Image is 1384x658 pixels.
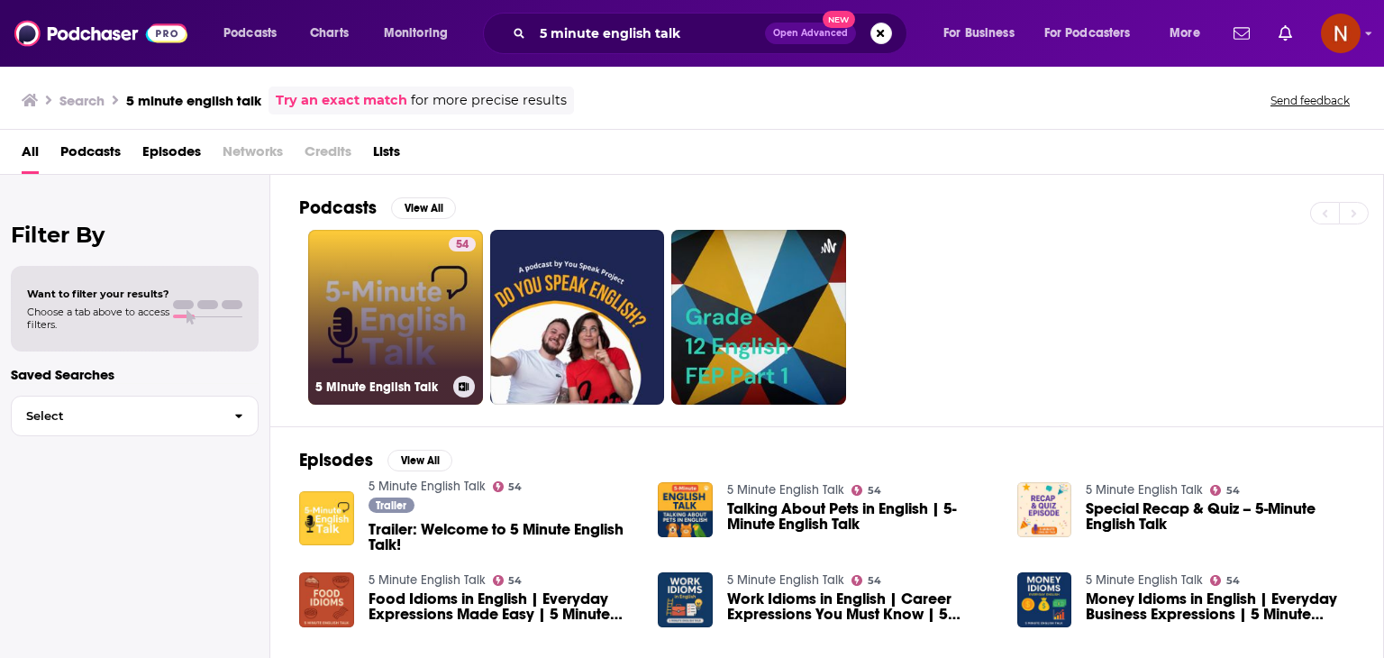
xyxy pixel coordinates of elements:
span: Select [12,410,220,422]
span: Monitoring [384,21,448,46]
button: View All [387,450,452,471]
span: Trailer [376,500,406,511]
img: Food Idioms in English | Everyday Expressions Made Easy | 5 Minute English Talk [299,572,354,627]
a: EpisodesView All [299,449,452,471]
a: PodcastsView All [299,196,456,219]
img: Talking About Pets in English | 5-Minute English Talk [658,482,713,537]
span: 54 [868,577,881,585]
a: 5 Minute English Talk [1086,572,1203,588]
button: Select [11,396,259,436]
a: 5 Minute English Talk [369,572,486,588]
img: Podchaser - Follow, Share and Rate Podcasts [14,16,187,50]
a: Talking About Pets in English | 5-Minute English Talk [727,501,996,532]
button: open menu [211,19,300,48]
button: open menu [371,19,471,48]
a: 54 [449,237,476,251]
button: open menu [1157,19,1223,48]
img: Special Recap & Quiz – 5-Minute English Talk [1017,482,1072,537]
a: 545 Minute English Talk [308,230,483,405]
span: 54 [868,487,881,495]
span: For Podcasters [1044,21,1131,46]
a: Try an exact match [276,90,407,111]
a: Show notifications dropdown [1271,18,1299,49]
span: Logged in as AdelNBM [1321,14,1361,53]
input: Search podcasts, credits, & more... [533,19,765,48]
h3: Search [59,92,105,109]
a: Charts [298,19,360,48]
a: 54 [1210,575,1240,586]
h2: Episodes [299,449,373,471]
span: 54 [1226,487,1240,495]
span: 54 [1226,577,1240,585]
button: open menu [1033,19,1157,48]
span: 54 [508,483,522,491]
a: 5 Minute English Talk [727,482,844,498]
img: Trailer: Welcome to 5 Minute English Talk! [299,491,354,546]
a: 54 [1210,485,1240,496]
h3: 5 minute english talk [126,92,261,109]
h2: Filter By [11,222,259,248]
button: open menu [931,19,1037,48]
a: Food Idioms in English | Everyday Expressions Made Easy | 5 Minute English Talk [369,591,637,622]
button: Send feedback [1265,93,1355,108]
span: Podcasts [223,21,277,46]
span: Choose a tab above to access filters. [27,306,169,331]
a: Podcasts [60,137,121,174]
button: View All [391,197,456,219]
a: Episodes [142,137,201,174]
span: Networks [223,137,283,174]
button: Show profile menu [1321,14,1361,53]
span: Credits [305,137,351,174]
span: for more precise results [411,90,567,111]
div: Search podcasts, credits, & more... [500,13,924,54]
a: All [22,137,39,174]
span: New [823,11,855,28]
img: User Profile [1321,14,1361,53]
a: Lists [373,137,400,174]
button: Open AdvancedNew [765,23,856,44]
a: Trailer: Welcome to 5 Minute English Talk! [369,522,637,553]
h3: 5 Minute English Talk [315,379,446,395]
span: Charts [310,21,349,46]
a: 5 Minute English Talk [369,479,486,494]
p: Saved Searches [11,366,259,383]
span: For Business [943,21,1015,46]
img: Work Idioms in English | Career Expressions You Must Know | 5 Minute English Talk [658,572,713,627]
img: Money Idioms in English | Everyday Business Expressions | 5 Minute English Talk [1017,572,1072,627]
a: 54 [851,575,881,586]
a: Work Idioms in English | Career Expressions You Must Know | 5 Minute English Talk [727,591,996,622]
span: More [1170,21,1200,46]
span: Want to filter your results? [27,288,169,300]
h2: Podcasts [299,196,377,219]
span: Open Advanced [773,29,848,38]
a: 5 Minute English Talk [727,572,844,588]
a: 54 [851,485,881,496]
span: 54 [456,236,469,254]
a: 5 Minute English Talk [1086,482,1203,498]
a: Special Recap & Quiz – 5-Minute English Talk [1086,501,1354,532]
a: 54 [493,575,523,586]
a: Show notifications dropdown [1226,18,1257,49]
a: Money Idioms in English | Everyday Business Expressions | 5 Minute English Talk [1086,591,1354,622]
a: 54 [493,481,523,492]
span: 54 [508,577,522,585]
